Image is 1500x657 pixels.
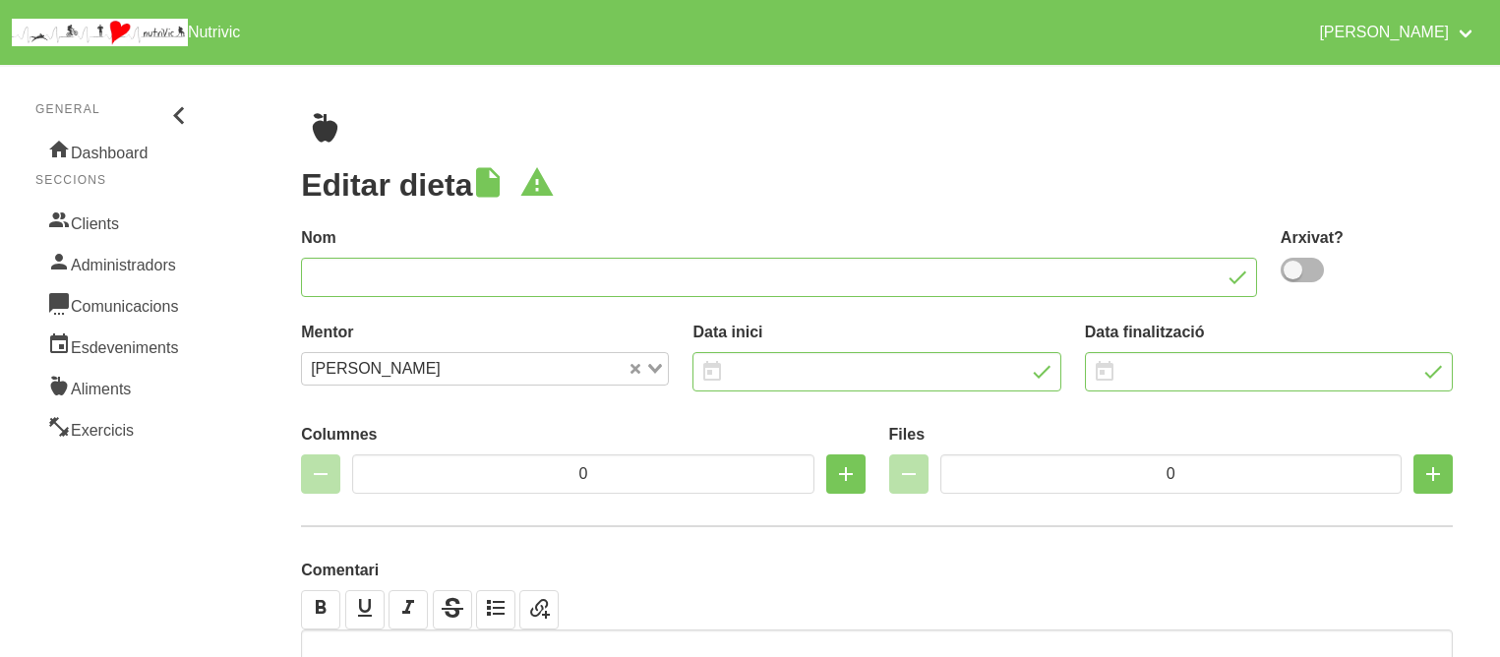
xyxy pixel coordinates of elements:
[301,226,1257,250] label: Nom
[35,283,195,325] a: Comunicacions
[301,423,865,447] label: Columnes
[889,423,1453,447] label: Files
[35,100,195,118] p: General
[301,321,669,344] label: Mentor
[692,321,1060,344] label: Data inici
[1085,321,1453,344] label: Data finalització
[35,242,195,283] a: Administradors
[35,171,195,189] p: Seccions
[301,559,1453,582] label: Comentari
[35,407,195,448] a: Exercicis
[1281,226,1453,250] label: Arxivat?
[35,201,195,242] a: Clients
[448,357,627,381] input: Search for option
[630,362,640,377] button: Clear Selected
[301,352,669,386] div: Search for option
[301,112,1453,144] nav: breadcrumbs
[12,19,188,46] img: company_logo
[35,325,195,366] a: Esdeveniments
[1307,8,1488,57] a: [PERSON_NAME]
[35,366,195,407] a: Aliments
[301,167,1453,203] h1: Editar dieta
[35,130,195,171] a: Dashboard
[306,357,446,381] span: [PERSON_NAME]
